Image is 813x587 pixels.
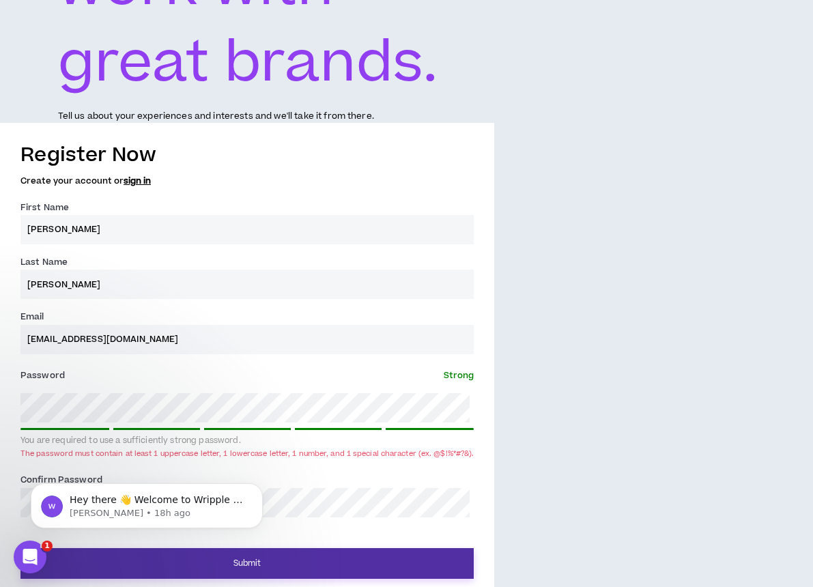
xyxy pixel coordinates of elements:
h5: Create your account or [20,176,474,186]
input: First name [20,215,474,244]
text: great brands. [58,24,438,103]
input: Last name [20,270,474,299]
h3: Register Now [20,141,474,169]
p: Tell us about your experiences and interests and we'll take it from there. [58,110,374,123]
label: First Name [20,197,69,218]
input: Enter Email [20,325,474,354]
label: Last Name [20,251,68,273]
label: Email [20,306,44,328]
iframe: Intercom live chat [14,541,46,573]
div: The password must contain at least 1 uppercase letter, 1 lowercase letter, 1 number, and 1 specia... [20,448,474,459]
div: You are required to use a sufficiently strong password. [20,435,474,446]
iframe: Intercom notifications message [10,455,283,550]
button: Submit [20,548,474,579]
span: 1 [42,541,53,552]
a: sign in [124,175,151,187]
span: Password [20,369,65,382]
span: Strong [444,369,474,382]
